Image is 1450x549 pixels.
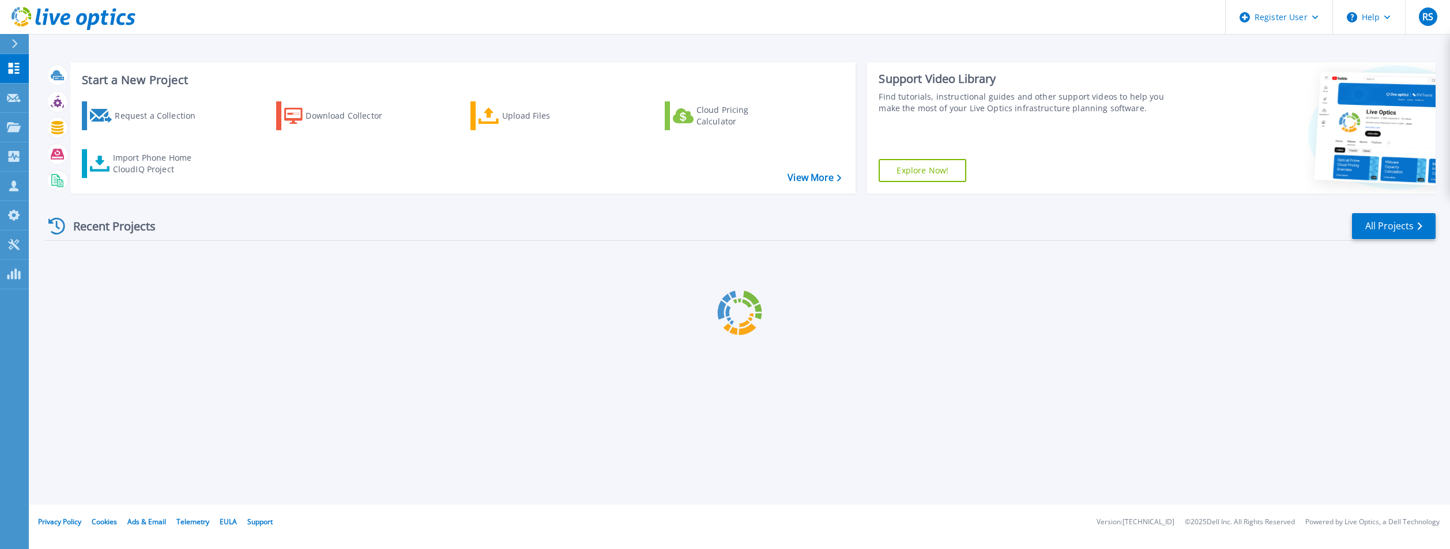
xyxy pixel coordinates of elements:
[276,101,405,130] a: Download Collector
[665,101,793,130] a: Cloud Pricing Calculator
[470,101,599,130] a: Upload Files
[127,517,166,527] a: Ads & Email
[176,517,209,527] a: Telemetry
[247,517,273,527] a: Support
[38,517,81,527] a: Privacy Policy
[696,104,789,127] div: Cloud Pricing Calculator
[220,517,237,527] a: EULA
[1422,12,1433,21] span: RS
[115,104,207,127] div: Request a Collection
[502,104,594,127] div: Upload Files
[879,91,1172,114] div: Find tutorials, instructional guides and other support videos to help you make the most of your L...
[788,172,841,183] a: View More
[1305,518,1440,526] li: Powered by Live Optics, a Dell Technology
[92,517,117,527] a: Cookies
[879,159,966,182] a: Explore Now!
[113,152,203,175] div: Import Phone Home CloudIQ Project
[879,71,1172,86] div: Support Video Library
[82,74,841,86] h3: Start a New Project
[44,212,171,240] div: Recent Projects
[306,104,398,127] div: Download Collector
[1185,518,1295,526] li: © 2025 Dell Inc. All Rights Reserved
[82,101,210,130] a: Request a Collection
[1097,518,1174,526] li: Version: [TECHNICAL_ID]
[1352,213,1436,239] a: All Projects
